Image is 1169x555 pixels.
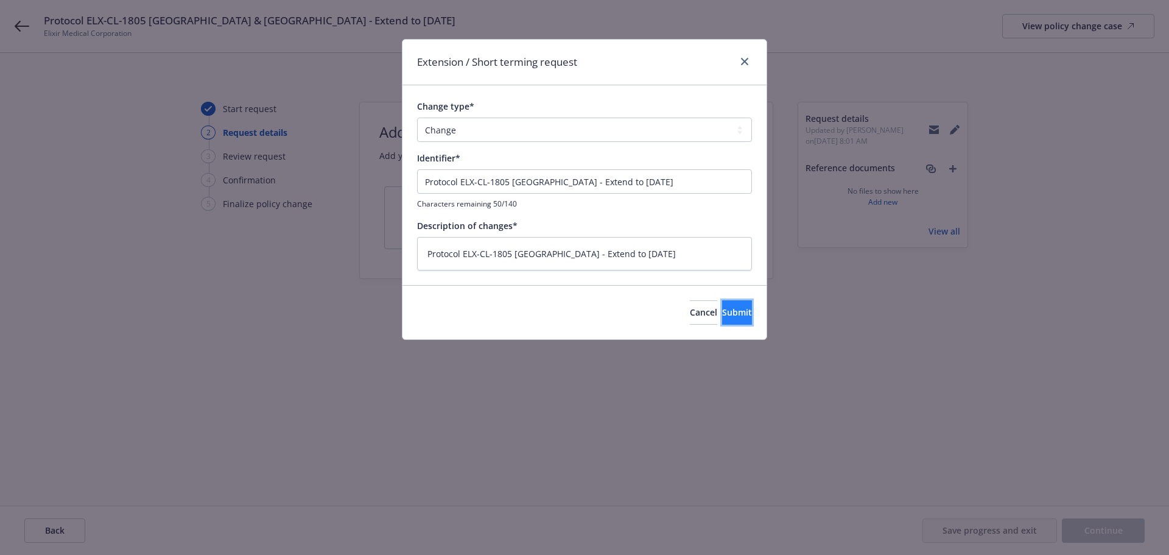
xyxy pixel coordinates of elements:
[737,54,752,69] a: close
[690,300,717,325] button: Cancel
[690,306,717,318] span: Cancel
[417,220,518,232] span: Description of changes*
[417,101,474,112] span: Change type*
[417,199,752,209] span: Characters remaining 50/140
[417,152,460,164] span: Identifier*
[417,54,577,70] h1: Extension / Short terming request
[417,237,752,270] textarea: Protocol ELX-CL-1805 [GEOGRAPHIC_DATA] - Extend to [DATE]
[722,300,752,325] button: Submit
[417,169,752,194] input: This will be shown in the policy change history list for your reference.
[722,306,752,318] span: Submit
